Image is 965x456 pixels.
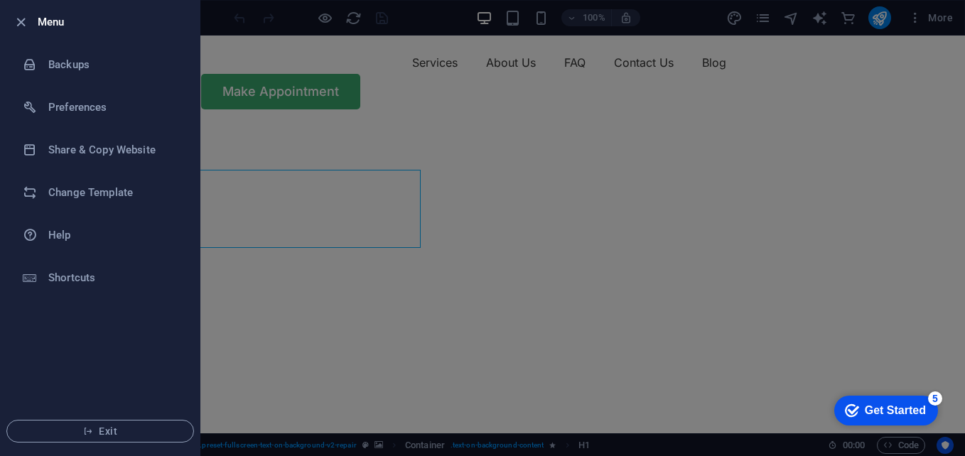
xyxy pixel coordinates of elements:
[38,13,188,31] h6: Menu
[48,269,180,286] h6: Shortcuts
[48,227,180,244] h6: Help
[1,214,200,256] a: Help
[6,420,194,443] button: Exit
[48,141,180,158] h6: Share & Copy Website
[38,16,99,28] div: Get Started
[8,7,112,37] div: Get Started 5 items remaining, 0% complete
[48,99,180,116] h6: Preferences
[18,425,182,437] span: Exit
[48,56,180,73] h6: Backups
[48,184,180,201] h6: Change Template
[102,3,116,17] div: 5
